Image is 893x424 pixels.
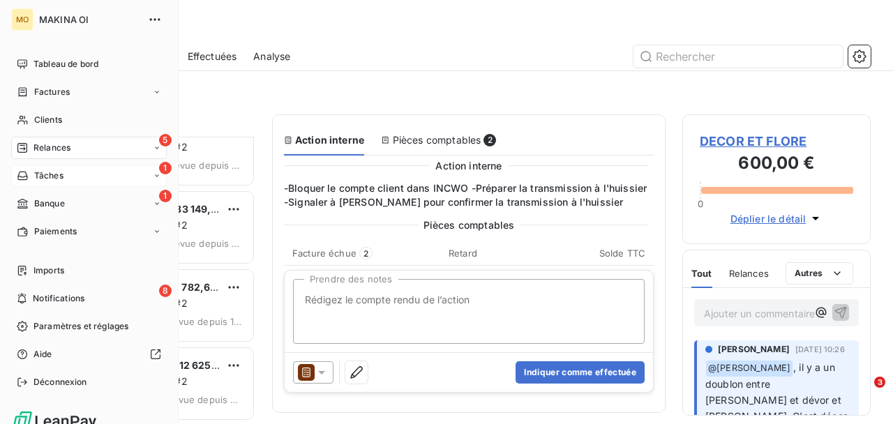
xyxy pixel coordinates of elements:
span: 2 [359,247,373,259]
span: 8 [159,285,172,297]
span: Imports [33,264,64,277]
h3: 600,00 € [700,151,853,179]
span: 782,63 € [181,281,225,293]
span: 0 [698,198,703,209]
span: 2 [483,134,496,146]
span: 33 149,76 € [175,203,232,215]
span: Paiements [34,225,77,238]
button: Indiquer comme effectuée [516,361,645,384]
span: DECOR ET FLORE [700,132,853,151]
input: Rechercher [633,45,843,68]
span: Factures [34,86,70,98]
span: Retard [449,248,477,259]
a: Aide [11,343,167,365]
span: 12 625,00 € [179,359,237,371]
span: 1 [159,162,172,174]
span: 5 [159,134,172,146]
span: Déplier le détail [730,211,806,226]
span: Paramètres et réglages [33,320,128,333]
span: Banque [34,197,65,210]
span: prévue depuis 11 jours [163,316,242,327]
span: -Bloquer le compte client dans INCWO -Préparer la transmission à l'huissier -Signaler à [PERSON_N... [284,181,654,209]
span: Aide [33,348,52,361]
span: 3 [874,377,885,388]
span: Action interne [435,158,502,173]
span: 1 [159,190,172,202]
span: MAKINA OI [39,14,140,25]
span: [DATE] 10:26 [795,345,845,354]
span: prévue depuis 3 jours [163,394,242,405]
span: Relances [33,142,70,154]
span: Déconnexion [33,376,87,388]
span: Effectuées [188,50,237,63]
span: Pièces comptables [423,218,515,232]
span: prévue depuis 11 jours [165,238,242,249]
span: Clients [34,114,62,126]
span: Analyse [253,50,290,63]
span: @ [PERSON_NAME] [706,361,793,377]
span: Notifications [33,292,84,305]
span: Tâches [34,169,63,182]
span: Tout [691,268,712,279]
span: [PERSON_NAME] [718,343,790,356]
button: Déplier le détail [726,211,827,227]
span: Tableau de bord [33,58,98,70]
iframe: Intercom live chat [846,377,879,410]
div: MO [11,8,33,31]
span: prévue depuis 11 jours [165,160,242,171]
span: Facture échue [292,248,357,259]
div: Action interne [284,133,364,147]
span: Solde TTC [599,248,645,259]
div: Pièces comptables [381,133,496,147]
span: Relances [729,268,769,279]
button: Autres [786,262,853,285]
